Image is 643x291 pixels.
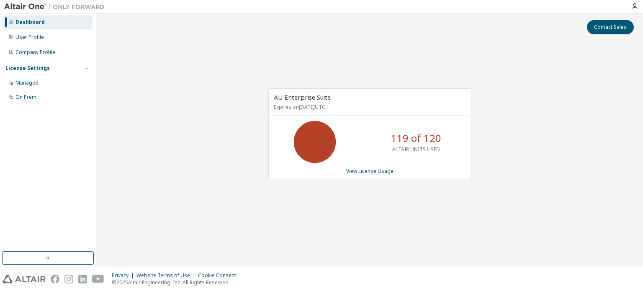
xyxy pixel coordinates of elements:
img: linkedin.svg [78,275,87,283]
p: ALTAIR UNITS USED [392,146,440,153]
p: Expires on [DATE] UTC [274,103,464,111]
div: Company Profile [15,49,55,56]
div: Privacy [112,272,136,279]
div: Website Terms of Use [136,272,198,279]
p: 119 of 120 [391,131,441,145]
img: altair_logo.svg [3,275,46,283]
img: instagram.svg [64,275,73,283]
div: Cookie Consent [198,272,241,279]
img: facebook.svg [51,275,59,283]
div: Managed [15,80,39,86]
p: © 2025 Altair Engineering, Inc. All Rights Reserved. [112,279,241,286]
img: youtube.svg [92,275,104,283]
a: View License Usage [346,167,394,175]
div: On Prem [15,94,36,100]
div: User Profile [15,34,44,41]
div: Dashboard [15,19,45,26]
img: Altair One [4,3,109,11]
button: Contact Sales [587,20,634,34]
span: AU Enterprise Suite [274,93,331,101]
div: License Settings [5,65,50,72]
